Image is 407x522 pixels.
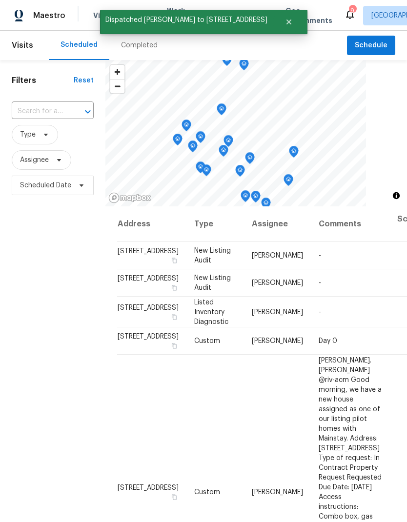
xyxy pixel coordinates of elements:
span: Visits [93,11,113,20]
div: Map marker [173,134,183,149]
span: - [319,252,321,259]
a: Mapbox homepage [108,192,151,203]
th: Assignee [244,206,311,242]
button: Open [81,105,95,119]
span: Work Orders [167,6,192,25]
input: Search for an address... [12,104,66,119]
button: Copy Address [170,341,179,350]
div: Map marker [235,165,245,180]
span: [PERSON_NAME] [252,280,303,286]
span: [STREET_ADDRESS] [118,333,179,340]
span: [STREET_ADDRESS] [118,484,179,491]
div: Map marker [217,103,226,119]
span: Day 0 [319,338,337,344]
div: Map marker [219,145,228,160]
span: [PERSON_NAME] [252,488,303,495]
span: Schedule [355,40,387,52]
div: Map marker [239,59,249,74]
div: Map marker [196,131,205,146]
span: Zoom out [110,80,124,93]
button: Zoom out [110,79,124,93]
div: Map marker [289,146,299,161]
div: Map marker [202,164,211,180]
canvas: Map [105,60,366,206]
span: [PERSON_NAME] [252,252,303,259]
div: 9 [349,6,356,16]
span: Geo Assignments [285,6,332,25]
div: Map marker [182,120,191,135]
span: [STREET_ADDRESS] [118,248,179,255]
span: Visits [12,35,33,56]
div: Completed [121,40,158,50]
div: Map marker [224,135,233,150]
span: Maestro [33,11,65,20]
span: [PERSON_NAME] [252,308,303,315]
span: Toggle attribution [393,190,399,201]
th: Comments [311,206,389,242]
button: Copy Address [170,492,179,501]
span: [STREET_ADDRESS] [118,275,179,282]
div: Map marker [245,152,255,167]
div: Map marker [284,174,293,189]
span: - [319,308,321,315]
div: Reset [74,76,94,85]
button: Close [273,12,305,32]
div: Map marker [222,54,232,69]
h1: Filters [12,76,74,85]
span: Scheduled Date [20,181,71,190]
button: Zoom in [110,65,124,79]
div: Map marker [196,161,205,177]
button: Schedule [347,36,395,56]
span: Type [20,130,36,140]
span: Assignee [20,155,49,165]
span: - [319,280,321,286]
button: Toggle attribution [390,190,402,201]
span: Custom [194,488,220,495]
div: Map marker [261,198,271,213]
span: Dispatched [PERSON_NAME] to [STREET_ADDRESS] [100,10,273,30]
span: [STREET_ADDRESS] [118,304,179,311]
div: Map marker [188,141,198,156]
span: [PERSON_NAME] [252,338,303,344]
th: Address [117,206,186,242]
div: Scheduled [61,40,98,50]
